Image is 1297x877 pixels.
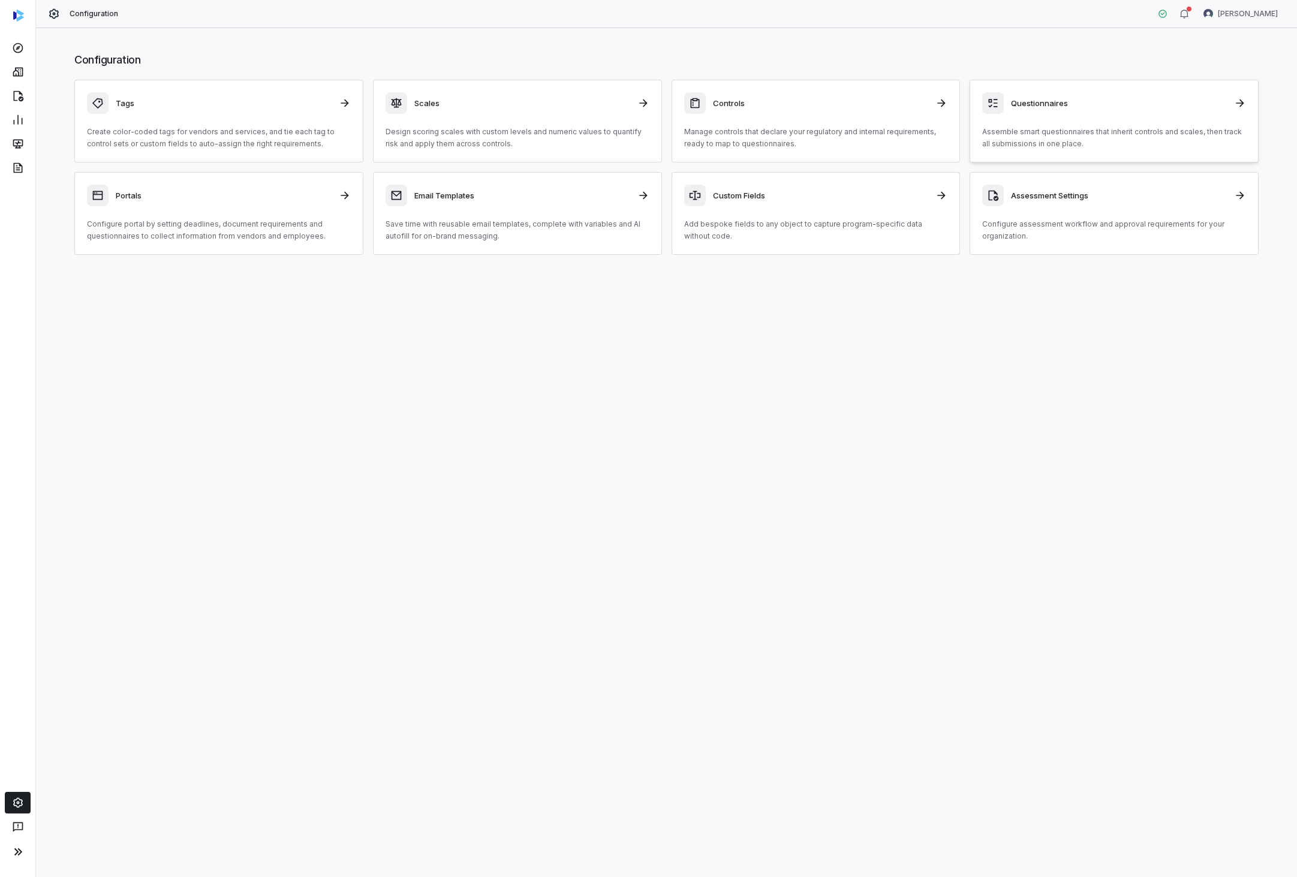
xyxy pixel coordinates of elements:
[982,218,1246,242] p: Configure assessment workflow and approval requirements for your organization.
[87,126,351,150] p: Create color-coded tags for vendors and services, and tie each tag to control sets or custom fiel...
[116,98,332,109] h3: Tags
[373,80,662,162] a: ScalesDesign scoring scales with custom levels and numeric values to quantify risk and apply them...
[87,218,351,242] p: Configure portal by setting deadlines, document requirements and questionnaires to collect inform...
[982,126,1246,150] p: Assemble smart questionnaires that inherit controls and scales, then track all submissions in one...
[386,126,649,150] p: Design scoring scales with custom levels and numeric values to quantify risk and apply them acros...
[373,172,662,255] a: Email TemplatesSave time with reusable email templates, complete with variables and AI autofill f...
[414,98,630,109] h3: Scales
[74,172,363,255] a: PortalsConfigure portal by setting deadlines, document requirements and questionnaires to collect...
[970,172,1259,255] a: Assessment SettingsConfigure assessment workflow and approval requirements for your organization.
[70,9,119,19] span: Configuration
[1218,9,1278,19] span: [PERSON_NAME]
[684,218,948,242] p: Add bespoke fields to any object to capture program-specific data without code.
[1011,98,1227,109] h3: Questionnaires
[1011,190,1227,201] h3: Assessment Settings
[970,80,1259,162] a: QuestionnairesAssemble smart questionnaires that inherit controls and scales, then track all subm...
[672,80,961,162] a: ControlsManage controls that declare your regulatory and internal requirements, ready to map to q...
[713,98,929,109] h3: Controls
[386,218,649,242] p: Save time with reusable email templates, complete with variables and AI autofill for on-brand mes...
[713,190,929,201] h3: Custom Fields
[74,80,363,162] a: TagsCreate color-coded tags for vendors and services, and tie each tag to control sets or custom ...
[1203,9,1213,19] img: Amanda Pettenati avatar
[414,190,630,201] h3: Email Templates
[684,126,948,150] p: Manage controls that declare your regulatory and internal requirements, ready to map to questionn...
[13,10,24,22] img: svg%3e
[116,190,332,201] h3: Portals
[1196,5,1285,23] button: Amanda Pettenati avatar[PERSON_NAME]
[74,52,1259,68] h1: Configuration
[672,172,961,255] a: Custom FieldsAdd bespoke fields to any object to capture program-specific data without code.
